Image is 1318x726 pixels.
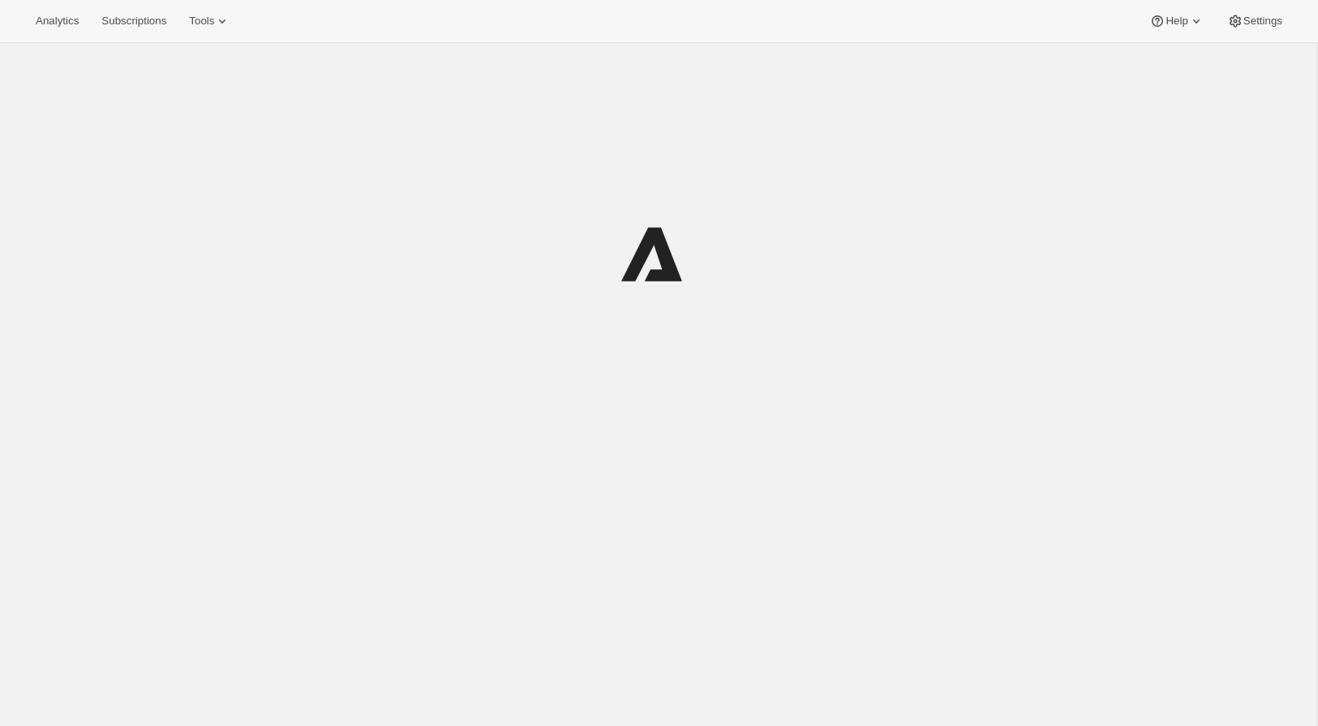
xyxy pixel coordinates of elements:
span: Settings [1243,15,1282,28]
span: Tools [189,15,214,28]
button: Analytics [26,10,88,32]
span: Subscriptions [101,15,166,28]
span: Analytics [36,15,79,28]
button: Settings [1217,10,1292,32]
button: Tools [179,10,240,32]
button: Help [1140,10,1213,32]
button: Subscriptions [92,10,176,32]
span: Help [1166,15,1187,28]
